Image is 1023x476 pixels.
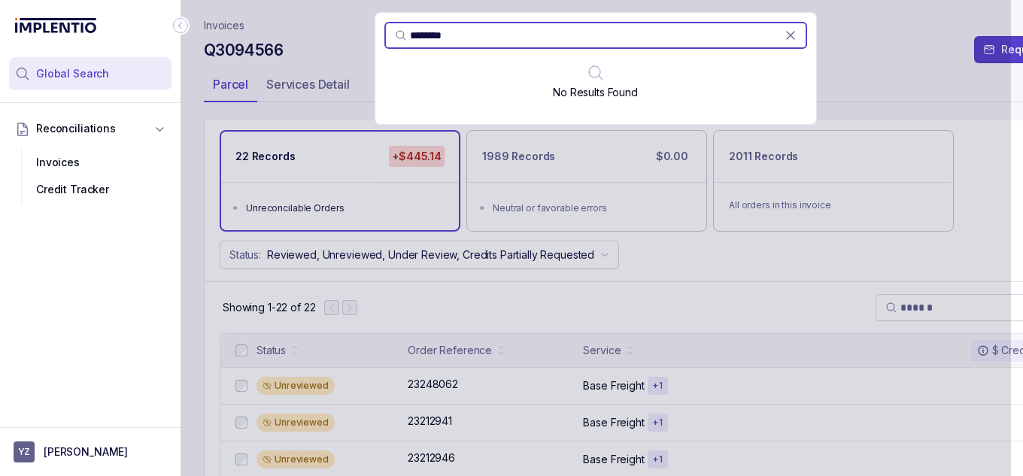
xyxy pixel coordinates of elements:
[14,441,35,462] span: User initials
[172,17,190,35] div: Collapse Icon
[36,66,109,81] span: Global Search
[9,112,172,145] button: Reconciliations
[21,149,159,176] div: Invoices
[553,85,638,100] p: No Results Found
[44,444,128,459] p: [PERSON_NAME]
[9,146,172,207] div: Reconciliations
[14,441,167,462] button: User initials[PERSON_NAME]
[36,121,116,136] span: Reconciliations
[21,176,159,203] div: Credit Tracker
